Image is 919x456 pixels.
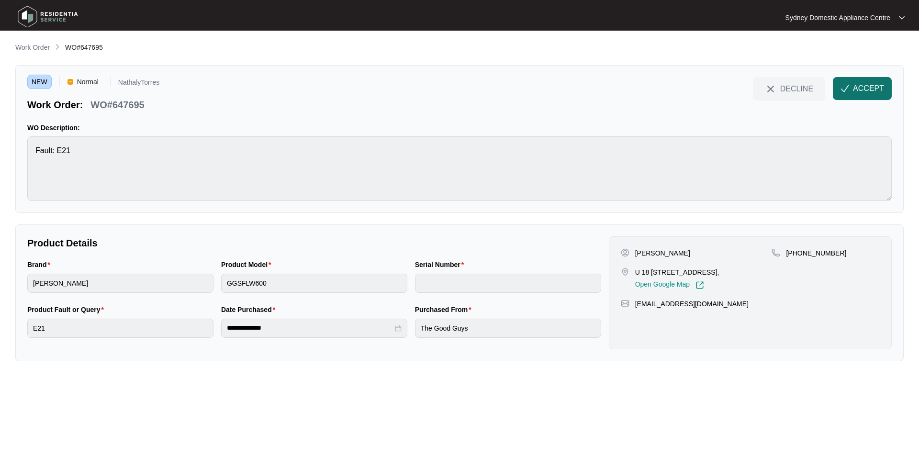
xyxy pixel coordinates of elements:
[695,281,704,289] img: Link-External
[227,323,393,333] input: Date Purchased
[635,248,690,258] p: [PERSON_NAME]
[415,260,468,269] label: Serial Number
[27,123,892,133] p: WO Description:
[221,260,275,269] label: Product Model
[14,2,81,31] img: residentia service logo
[90,98,144,111] p: WO#647695
[635,267,719,277] p: U 18 [STREET_ADDRESS],
[118,79,159,89] p: NathalyTorres
[415,274,601,293] input: Serial Number
[221,305,279,314] label: Date Purchased
[27,305,108,314] label: Product Fault or Query
[621,299,629,308] img: map-pin
[67,79,73,85] img: Vercel Logo
[27,136,892,201] textarea: Fault: E21
[65,44,103,51] span: WO#647695
[221,274,407,293] input: Product Model
[27,98,83,111] p: Work Order:
[15,43,50,52] p: Work Order
[621,267,629,276] img: map-pin
[415,305,475,314] label: Purchased From
[635,299,749,309] p: [EMAIL_ADDRESS][DOMAIN_NAME]
[785,13,890,22] p: Sydney Domestic Appliance Centre
[27,260,54,269] label: Brand
[786,248,846,258] p: [PHONE_NUMBER]
[780,83,813,94] span: DECLINE
[772,248,780,257] img: map-pin
[765,83,776,95] img: close-Icon
[753,77,825,100] button: close-IconDECLINE
[853,83,884,94] span: ACCEPT
[899,15,905,20] img: dropdown arrow
[27,75,52,89] span: NEW
[415,319,601,338] input: Purchased From
[13,43,52,53] a: Work Order
[621,248,629,257] img: user-pin
[27,274,213,293] input: Brand
[54,43,61,51] img: chevron-right
[27,319,213,338] input: Product Fault or Query
[635,281,704,289] a: Open Google Map
[27,236,601,250] p: Product Details
[73,75,102,89] span: Normal
[841,84,849,93] img: check-Icon
[833,77,892,100] button: check-IconACCEPT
